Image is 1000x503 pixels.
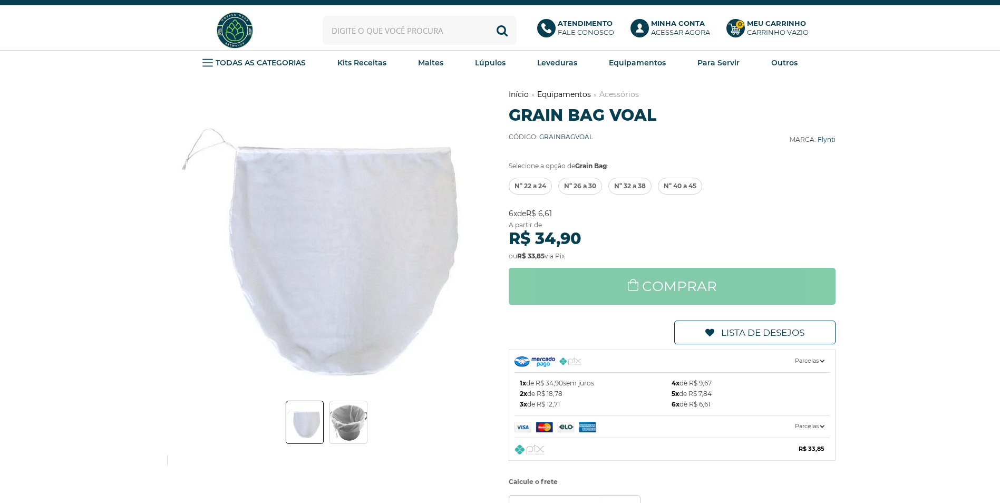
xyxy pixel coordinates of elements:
[330,403,367,442] img: Grain Bag Voal - Imagem 2
[514,444,545,455] img: Pix
[564,178,596,194] span: Nº 26 a 30
[509,105,836,125] h1: Grain Bag Voal
[509,474,836,490] label: Calcule o frete
[672,399,710,410] span: de R$ 6,61
[329,401,367,444] a: Grain Bag Voal - Imagem 2
[771,55,798,71] a: Outros
[475,58,506,67] strong: Lúpulos
[630,19,716,42] a: Minha ContaAcessar agora
[609,55,666,71] a: Equipamentos
[202,55,306,71] a: TODAS AS CATEGORIAS
[558,19,614,37] p: Fale conosco
[509,252,565,260] span: ou via Pix
[747,19,806,27] b: Meu Carrinho
[672,389,712,399] span: de R$ 7,84
[608,178,652,195] a: Nº 32 a 38
[520,390,527,398] b: 2x
[651,19,710,37] p: Acessar agora
[514,415,830,438] a: Parcelas
[286,401,324,444] a: Grain Bag Voal - Imagem 1
[215,11,255,50] img: Hopfen Haus BrewShop
[559,357,582,365] img: PIX
[509,162,608,170] span: Selecione a opção de :
[509,229,581,248] strong: R$ 34,90
[517,252,545,260] strong: R$ 33,85
[609,58,666,67] strong: Equipamentos
[537,55,577,71] a: Leveduras
[697,58,740,67] strong: Para Servir
[514,350,830,372] a: Parcelas
[537,58,577,67] strong: Leveduras
[783,11,989,174] iframe: Caixa de diálogo "Fazer login com o Google"
[697,55,740,71] a: Para Servir
[509,178,552,195] a: Nº 22 a 24
[520,400,527,408] b: 3x
[537,90,591,99] a: Equipamentos
[418,55,443,71] a: Maltes
[488,16,517,45] button: Buscar
[537,19,620,42] a: AtendimentoFale conosco
[558,19,613,27] b: Atendimento
[337,58,386,67] strong: Kits Receitas
[509,133,538,141] b: Código:
[658,178,702,195] a: Nº 40 a 45
[672,379,679,387] b: 4x
[672,378,712,389] span: de R$ 9,67
[520,378,594,389] span: de R$ 34,90 sem juros
[674,321,836,344] a: Lista de Desejos
[799,443,824,454] b: R$ 33,85
[747,28,809,37] div: Carrinho Vazio
[475,55,506,71] a: Lúpulos
[509,90,529,99] a: Início
[520,399,560,410] span: de R$ 12,71
[514,178,546,194] span: Nº 22 a 24
[514,356,555,367] img: Mercado Pago Checkout PRO
[337,55,386,71] a: Kits Receitas
[575,162,607,170] b: Grain Bag
[216,58,306,67] strong: TODAS AS CATEGORIAS
[418,58,443,67] strong: Maltes
[520,389,562,399] span: de R$ 18,78
[509,268,836,305] a: Comprar
[514,422,617,432] img: Mercado Pago
[526,209,552,218] strong: R$ 6,61
[664,178,696,194] span: Nº 40 a 45
[735,20,744,29] strong: 0
[323,16,517,45] input: Digite o que você procura
[795,421,824,432] span: Parcelas
[599,90,639,99] a: Acessórios
[672,400,679,408] b: 6x
[771,58,798,67] strong: Outros
[795,355,824,366] span: Parcelas
[539,133,593,141] span: GRAINBAGVOAL
[509,209,552,218] span: de
[672,390,679,398] b: 5x
[651,19,705,27] b: Minha Conta
[614,178,646,194] span: Nº 32 a 38
[558,178,602,195] a: Nº 26 a 30
[509,209,517,218] strong: 6x
[286,405,323,440] img: Grain Bag Voal - Imagem 1
[520,379,526,387] b: 1x
[170,89,486,392] img: Grain Bag Voal
[509,221,542,229] span: A partir de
